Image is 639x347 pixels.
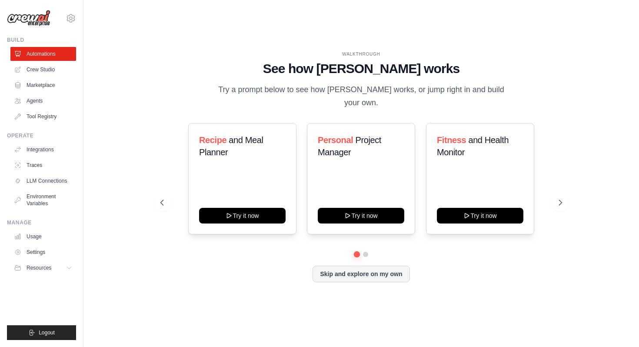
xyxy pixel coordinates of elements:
[160,51,562,57] div: WALKTHROUGH
[160,61,562,77] h1: See how [PERSON_NAME] works
[10,78,76,92] a: Marketplace
[318,208,404,224] button: Try it now
[313,266,409,282] button: Skip and explore on my own
[10,230,76,244] a: Usage
[437,135,466,145] span: Fitness
[10,63,76,77] a: Crew Studio
[7,37,76,43] div: Build
[10,94,76,108] a: Agents
[199,135,226,145] span: Recipe
[318,135,381,157] span: Project Manager
[199,208,286,224] button: Try it now
[27,264,51,271] span: Resources
[7,132,76,139] div: Operate
[7,10,50,27] img: Logo
[199,135,263,157] span: and Meal Planner
[39,329,55,336] span: Logout
[10,143,76,157] a: Integrations
[10,158,76,172] a: Traces
[215,83,507,109] p: Try a prompt below to see how [PERSON_NAME] works, or jump right in and build your own.
[10,190,76,210] a: Environment Variables
[318,135,353,145] span: Personal
[10,174,76,188] a: LLM Connections
[7,325,76,340] button: Logout
[10,245,76,259] a: Settings
[7,219,76,226] div: Manage
[10,110,76,123] a: Tool Registry
[10,47,76,61] a: Automations
[437,135,509,157] span: and Health Monitor
[437,208,523,224] button: Try it now
[10,261,76,275] button: Resources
